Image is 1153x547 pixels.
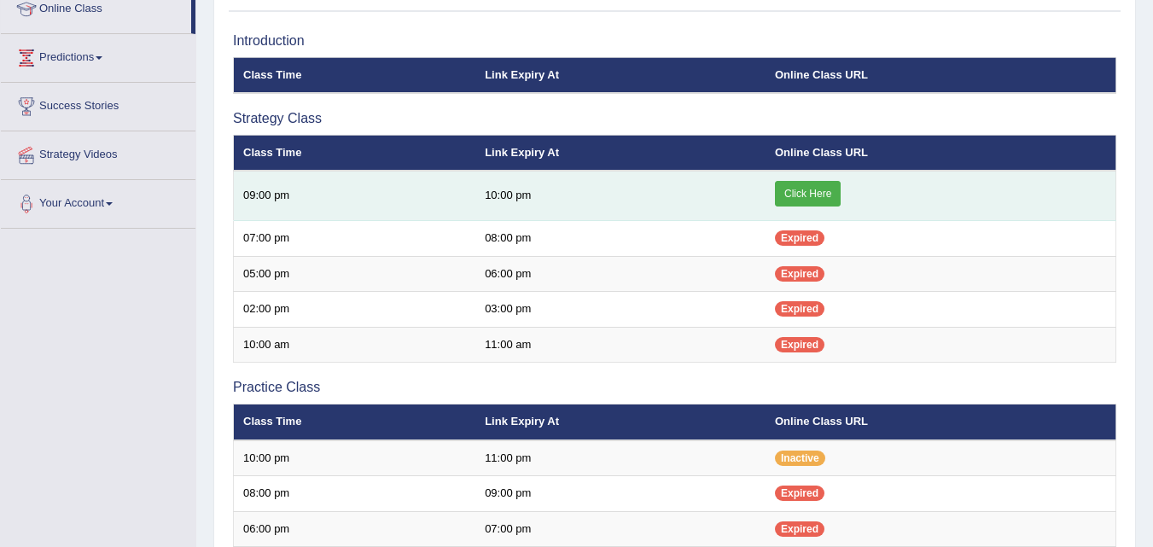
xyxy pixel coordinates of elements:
[775,181,841,207] a: Click Here
[475,221,766,257] td: 08:00 pm
[775,451,825,466] span: Inactive
[775,301,824,317] span: Expired
[475,327,766,363] td: 11:00 am
[475,57,766,93] th: Link Expiry At
[475,511,766,547] td: 07:00 pm
[234,327,476,363] td: 10:00 am
[234,292,476,328] td: 02:00 pm
[234,57,476,93] th: Class Time
[775,230,824,246] span: Expired
[234,221,476,257] td: 07:00 pm
[234,404,476,440] th: Class Time
[475,440,766,476] td: 11:00 pm
[775,266,824,282] span: Expired
[234,256,476,292] td: 05:00 pm
[475,171,766,221] td: 10:00 pm
[475,404,766,440] th: Link Expiry At
[233,33,1116,49] h3: Introduction
[1,34,195,77] a: Predictions
[1,131,195,174] a: Strategy Videos
[775,486,824,501] span: Expired
[1,83,195,125] a: Success Stories
[775,521,824,537] span: Expired
[475,476,766,512] td: 09:00 pm
[234,171,476,221] td: 09:00 pm
[233,380,1116,395] h3: Practice Class
[234,476,476,512] td: 08:00 pm
[766,57,1116,93] th: Online Class URL
[234,440,476,476] td: 10:00 pm
[775,337,824,352] span: Expired
[234,511,476,547] td: 06:00 pm
[475,256,766,292] td: 06:00 pm
[233,111,1116,126] h3: Strategy Class
[766,404,1116,440] th: Online Class URL
[234,135,476,171] th: Class Time
[475,292,766,328] td: 03:00 pm
[1,180,195,223] a: Your Account
[475,135,766,171] th: Link Expiry At
[766,135,1116,171] th: Online Class URL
